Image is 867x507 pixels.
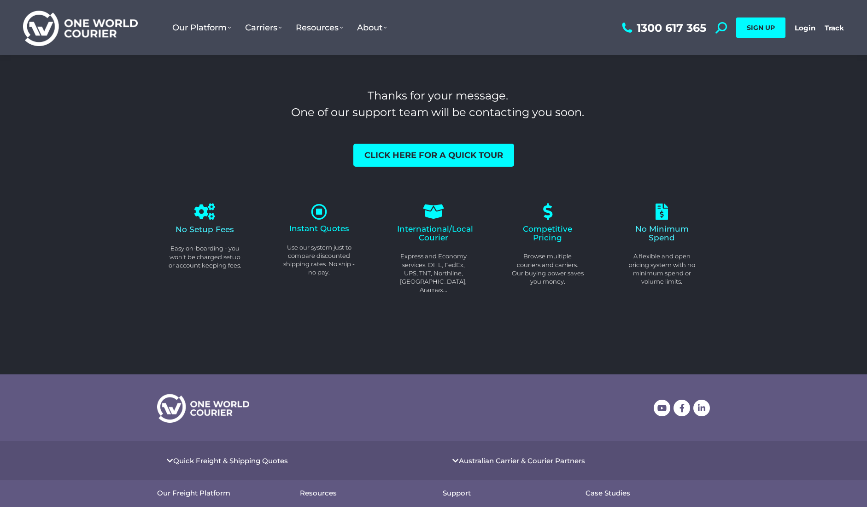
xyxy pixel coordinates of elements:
p: Easy on-boarding - you won't be charged setup or account keeping fees. [169,244,241,269]
a: Australian Carrier & Courier Partners [459,457,585,464]
span: Click here for a quick tour [364,151,503,159]
img: One World Courier [23,9,138,47]
a: Resources [289,13,350,42]
h4: Case Studies [586,490,710,496]
p: A flexible and open pricing system with no minimum spend or volume limits. [626,252,698,286]
span: No Setup Fees [176,225,234,234]
h3: Thanks for your message. One of our support team will be contacting you soon. [165,87,710,121]
h4: Our Freight Platform [157,490,281,496]
a: Click here for a quick tour [353,144,514,167]
span: Resources [296,23,343,33]
a: About [350,13,394,42]
span: Instant Quotes [289,224,349,233]
p: Browse multiple couriers and carriers. Our buying power saves you money. [511,252,584,286]
a: Carriers [238,13,289,42]
a: Quick Freight & Shipping Quotes [173,457,288,464]
span: SIGN UP [747,23,775,32]
a: Our Platform [165,13,238,42]
a: Login [795,23,815,32]
span: International/Local Courier [397,224,473,242]
a: Track [825,23,844,32]
span: Carriers [245,23,282,33]
a: 1300 617 365 [620,22,706,34]
span: No Minimum Spend [635,224,689,242]
span: About [357,23,387,33]
h4: Support [443,490,567,496]
h4: Resources [300,490,424,496]
p: Use our system just to compare discounted shipping rates. No ship - no pay. [283,243,356,277]
span: Competitive Pricing [523,224,572,242]
span: Our Platform [172,23,231,33]
a: SIGN UP [736,17,785,38]
p: Express and Economy services. DHL, FedEx, UPS, TNT, Northline, [GEOGRAPHIC_DATA], Aramex... [397,252,470,294]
